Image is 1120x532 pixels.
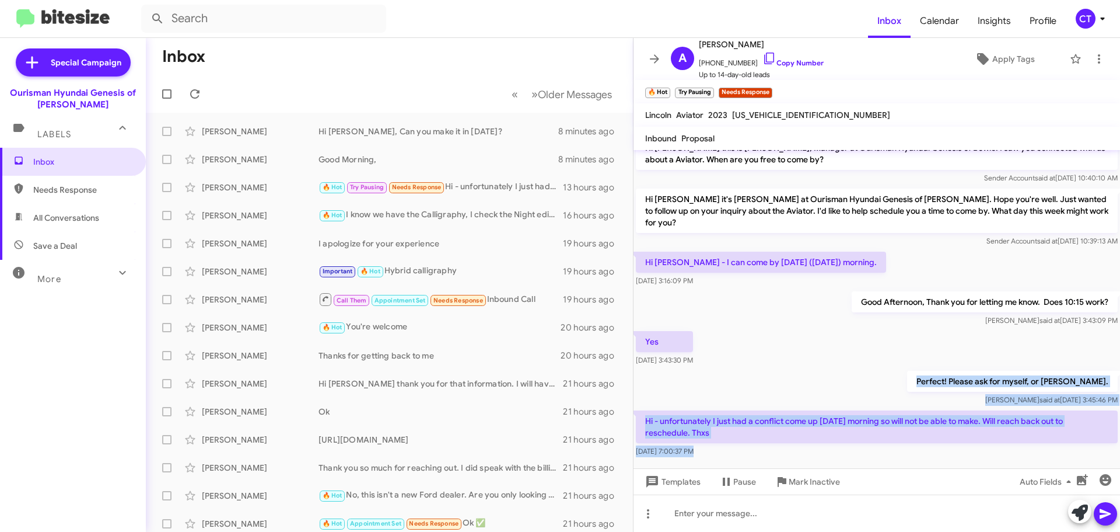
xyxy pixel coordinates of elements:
div: [PERSON_NAME] [202,322,318,333]
a: Copy Number [762,58,824,67]
p: Good Afternoon, Thank you for letting me know. Does 10:15 work? [852,291,1118,312]
input: Search [141,5,386,33]
span: 🔥 Hot [360,267,380,275]
span: [US_VEHICLE_IDENTIFICATION_NUMBER] [732,110,890,120]
div: [PERSON_NAME] [202,434,318,446]
small: Needs Response [719,88,772,98]
a: Profile [1020,4,1066,38]
div: 19 hours ago [563,238,624,249]
button: CT [1066,9,1107,29]
div: Hi - unfortunately I just had a conflict come up [DATE] morning so will not be able to make. Will... [318,180,563,194]
span: 🔥 Hot [323,492,342,499]
span: 🔥 Hot [323,324,342,331]
button: Previous [505,82,525,106]
div: Ok [318,406,563,418]
div: Ok ✅ [318,517,563,530]
h1: Inbox [162,47,205,66]
span: [PERSON_NAME] [DATE] 3:43:09 PM [985,316,1118,325]
span: said at [1037,237,1058,245]
span: Aviator [676,110,703,120]
p: Hi - unfortunately I just had a conflict come up [DATE] morning so will not be able to make. Will... [636,411,1118,443]
a: Insights [968,4,1020,38]
button: Auto Fields [1010,471,1085,492]
div: 20 hours ago [561,350,624,361]
div: Thank you so much for reaching out. I did speak with the billing manager if there was anyway that... [318,462,563,474]
span: Needs Response [409,520,459,527]
p: Hi [PERSON_NAME] - I can come by [DATE] ([DATE]) morning. [636,252,886,273]
span: Special Campaign [51,57,121,68]
span: Important [323,267,353,275]
div: [PERSON_NAME] [202,182,318,193]
div: I apologize for your experience [318,238,563,249]
div: 21 hours ago [563,490,624,502]
div: CT [1076,9,1095,29]
div: Inbound Call [318,292,563,307]
div: No, this isn't a new Ford dealer. Are you only looking for new Explorer? [318,489,563,502]
p: Hi [PERSON_NAME] this is [PERSON_NAME], Manager at Ourisman Hyundai Genesis of Bowie. I saw you c... [636,137,1118,170]
div: [PERSON_NAME] [202,154,318,165]
span: [DATE] 7:00:37 PM [636,447,694,455]
div: [PERSON_NAME] [202,490,318,502]
div: [PERSON_NAME] [202,266,318,277]
div: 19 hours ago [563,294,624,305]
div: [PERSON_NAME] [202,378,318,390]
nav: Page navigation example [505,82,619,106]
small: Try Pausing [675,88,713,98]
span: Up to 14-day-old leads [699,69,824,81]
div: You're welcome [318,321,561,334]
span: Needs Response [392,183,442,191]
div: Hi [PERSON_NAME] thank you for that information. I will have sales follow up [318,378,563,390]
div: 16 hours ago [563,210,624,221]
div: 21 hours ago [563,406,624,418]
button: Mark Inactive [765,471,849,492]
a: Special Campaign [16,48,131,77]
span: 🔥 Hot [323,183,342,191]
span: Labels [37,129,71,140]
span: said at [1039,395,1060,404]
small: 🔥 Hot [645,88,670,98]
p: Hi [PERSON_NAME] it's [PERSON_NAME] at Ourisman Hyundai Genesis of [PERSON_NAME]. Hope you're wel... [636,189,1118,233]
span: Inbound [645,133,677,144]
span: Appointment Set [350,520,401,527]
button: Next [524,82,619,106]
span: [PERSON_NAME] [699,37,824,51]
div: 21 hours ago [563,462,624,474]
span: Templates [643,471,701,492]
span: 2023 [708,110,727,120]
div: [PERSON_NAME] [202,238,318,249]
div: 8 minutes ago [558,154,624,165]
span: All Conversations [33,212,99,224]
div: [PERSON_NAME] [202,210,318,221]
button: Apply Tags [944,48,1064,69]
span: [PHONE_NUMBER] [699,51,824,69]
span: More [37,274,61,284]
span: Proposal [681,133,715,144]
a: Inbox [868,4,911,38]
div: 20 hours ago [561,322,624,333]
div: [PERSON_NAME] [202,126,318,137]
div: [PERSON_NAME] [202,350,318,361]
span: said at [1039,316,1060,325]
button: Pause [710,471,765,492]
span: Needs Response [33,184,132,196]
a: Calendar [911,4,968,38]
span: [DATE] 3:16:09 PM [636,276,693,285]
div: Hi [PERSON_NAME], Can you make it in [DATE]? [318,126,558,137]
div: [PERSON_NAME] [202,518,318,530]
div: 8 minutes ago [558,126,624,137]
span: Call Them [337,297,367,304]
span: said at [1035,173,1055,182]
span: A [678,49,687,68]
span: 🔥 Hot [323,520,342,527]
span: Appointment Set [374,297,426,304]
div: 21 hours ago [563,518,624,530]
p: Yes [636,331,693,352]
span: Auto Fields [1020,471,1076,492]
div: I know we have the Calligraphy, I check the Night edition [318,208,563,222]
span: 🔥 Hot [323,211,342,219]
div: [URL][DOMAIN_NAME] [318,434,563,446]
span: Sender Account [DATE] 10:40:10 AM [984,173,1118,182]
